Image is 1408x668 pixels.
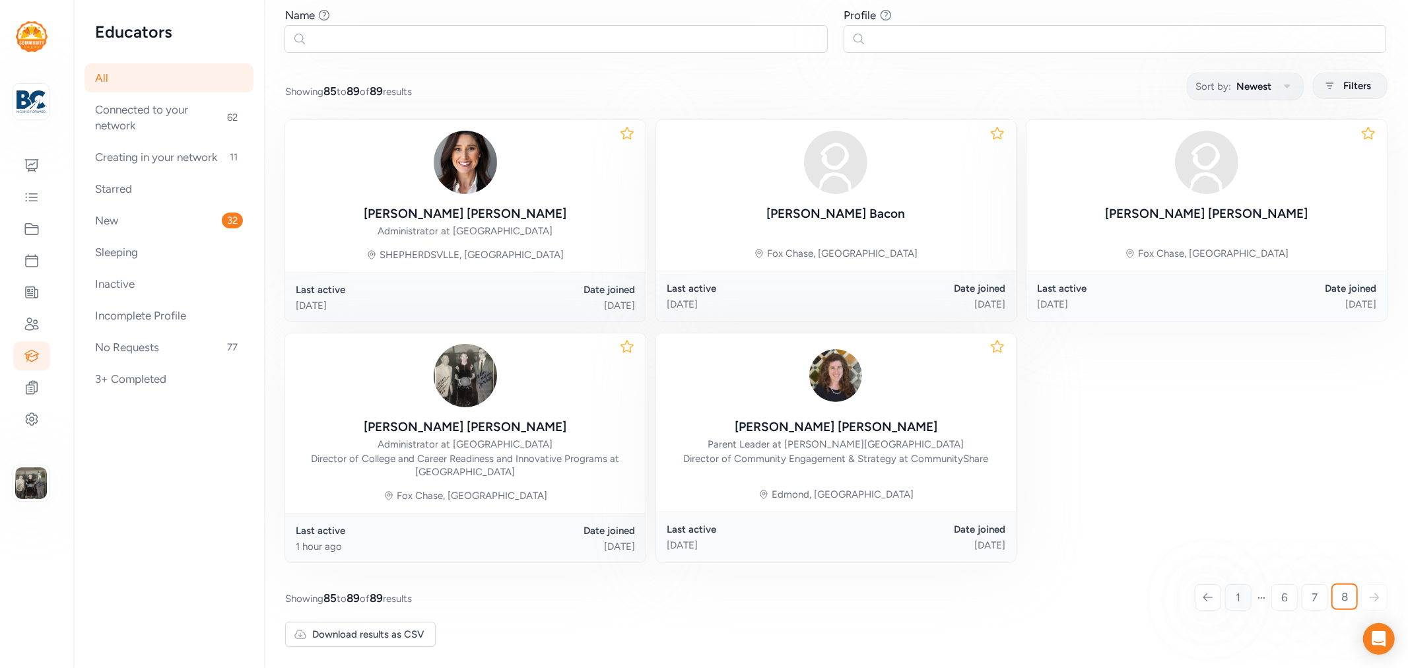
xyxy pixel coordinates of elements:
span: 32 [222,213,243,228]
img: avatar38fbb18c.svg [804,131,867,194]
span: Newest [1236,79,1271,94]
div: 1 hour ago [296,540,465,553]
div: Incomplete Profile [84,301,253,330]
div: Administrator at [GEOGRAPHIC_DATA] [378,438,553,451]
div: Fox Chase, [GEOGRAPHIC_DATA] [767,247,918,260]
span: 8 [1341,589,1348,605]
a: 6 [1271,584,1298,611]
div: Last active [296,524,465,537]
div: Last active [667,523,836,536]
div: Name [285,7,315,23]
span: 62 [222,110,243,125]
span: 89 [370,591,383,605]
div: [DATE] [667,298,836,311]
img: avatar38fbb18c.svg [1175,131,1238,194]
div: Starred [84,174,253,203]
div: Director of Community Engagement & Strategy at CommunityShare [683,452,988,465]
span: 89 [347,84,360,98]
div: Fox Chase, [GEOGRAPHIC_DATA] [1138,247,1289,260]
div: Last active [1037,282,1207,295]
button: Download results as CSV [285,622,436,647]
div: Date joined [836,523,1005,536]
span: 85 [323,591,337,605]
div: [PERSON_NAME] [PERSON_NAME] [735,418,937,436]
div: Date joined [465,283,635,296]
div: Date joined [836,282,1005,295]
div: All [84,63,253,92]
div: No Requests [84,333,253,362]
div: [PERSON_NAME] [PERSON_NAME] [1106,205,1308,223]
div: New [84,206,253,235]
div: [PERSON_NAME] Bacon [766,205,905,223]
span: 6 [1281,589,1288,605]
button: Sort by:Newest [1187,73,1304,100]
h2: Educators [95,21,243,42]
div: [DATE] [836,298,1005,311]
div: Creating in your network [84,143,253,172]
img: 7gQUxtbzTFuzH27wJ9t5 [434,131,497,194]
span: Showing to of results [285,590,412,606]
img: logo [17,87,46,116]
div: Edmond, [GEOGRAPHIC_DATA] [772,488,914,501]
div: [DATE] [836,539,1005,552]
div: SHEPHERDSVLLE, [GEOGRAPHIC_DATA] [380,248,564,261]
div: [PERSON_NAME] [PERSON_NAME] [364,418,566,436]
div: [PERSON_NAME] [PERSON_NAME] [364,205,566,223]
a: 7 [1302,584,1328,611]
div: Parent Leader at [PERSON_NAME][GEOGRAPHIC_DATA] [708,438,964,451]
div: Sleeping [84,238,253,267]
div: [DATE] [296,299,465,312]
div: Date joined [465,524,635,537]
div: Director of College and Career Readiness and Innovative Programs at [GEOGRAPHIC_DATA] [296,452,635,479]
div: [DATE] [1207,298,1376,311]
span: 1 [1236,589,1241,605]
div: [DATE] [465,299,635,312]
span: Sort by: [1195,79,1231,94]
span: Download results as CSV [312,628,424,641]
div: Open Intercom Messenger [1363,623,1395,655]
span: Filters [1343,78,1371,94]
div: Inactive [84,269,253,298]
div: Date joined [1207,282,1376,295]
span: Showing to of results [285,83,412,99]
span: 7 [1312,589,1318,605]
div: Administrator at [GEOGRAPHIC_DATA] [378,224,553,238]
div: 3+ Completed [84,364,253,393]
a: 1 [1225,584,1252,611]
span: 11 [224,149,243,165]
span: 89 [370,84,383,98]
div: Last active [296,283,465,296]
span: 89 [347,591,360,605]
div: [DATE] [1037,298,1207,311]
div: [DATE] [465,540,635,553]
div: Connected to your network [84,95,253,140]
div: [DATE] [667,539,836,552]
img: logo [16,21,48,52]
div: Fox Chase, [GEOGRAPHIC_DATA] [397,489,547,502]
div: Profile [844,7,877,23]
span: 77 [222,339,243,355]
img: 5ujbmJqQLSNaKBRimvF3 [434,344,497,407]
span: 85 [323,84,337,98]
div: Last active [667,282,836,295]
img: xHGhUblRSFqCpjepzwsd [804,344,867,407]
